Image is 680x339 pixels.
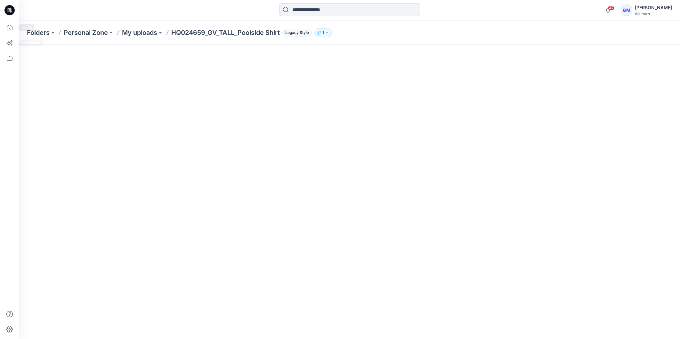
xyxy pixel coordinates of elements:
a: Folders [27,28,50,37]
div: Walmart [635,12,672,16]
a: Personal Zone [64,28,108,37]
a: My uploads [122,28,157,37]
div: GM [621,4,632,16]
span: Legacy Style [282,29,312,36]
button: Legacy Style [280,28,312,37]
span: 47 [608,5,615,11]
p: HQ024659_GV_TALL_Poolside Shirt [171,28,280,37]
button: 1 [314,28,332,37]
p: 1 [322,29,324,36]
iframe: edit-style [19,45,680,339]
div: [PERSON_NAME] [635,4,672,12]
